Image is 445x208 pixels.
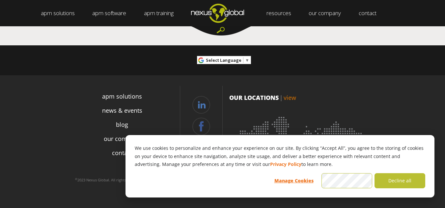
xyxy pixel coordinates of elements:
[112,149,132,157] a: contact
[102,92,142,101] a: apm solutions
[245,57,249,63] span: ▼
[270,160,301,169] a: Privacy Policy
[65,89,180,172] div: Navigation Menu
[229,108,374,197] img: Location map
[375,173,425,188] button: Decline all
[65,175,180,185] p: 2023 Nexus Global. All rights reserved. |
[321,173,372,188] button: Accept all
[125,135,434,197] div: Cookie banner
[280,94,283,102] span: |
[206,57,241,63] span: Select Language
[284,94,296,102] a: view
[229,93,374,102] p: OUR LOCATIONS
[268,173,319,188] button: Manage Cookies
[135,144,425,169] p: We use cookies to personalize and enhance your experience on our site. By clicking “Accept All”, ...
[102,106,142,115] a: news & events
[206,55,249,65] a: Select Language​
[75,177,77,181] sup: ©
[104,134,141,143] a: our company
[116,120,128,129] a: blog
